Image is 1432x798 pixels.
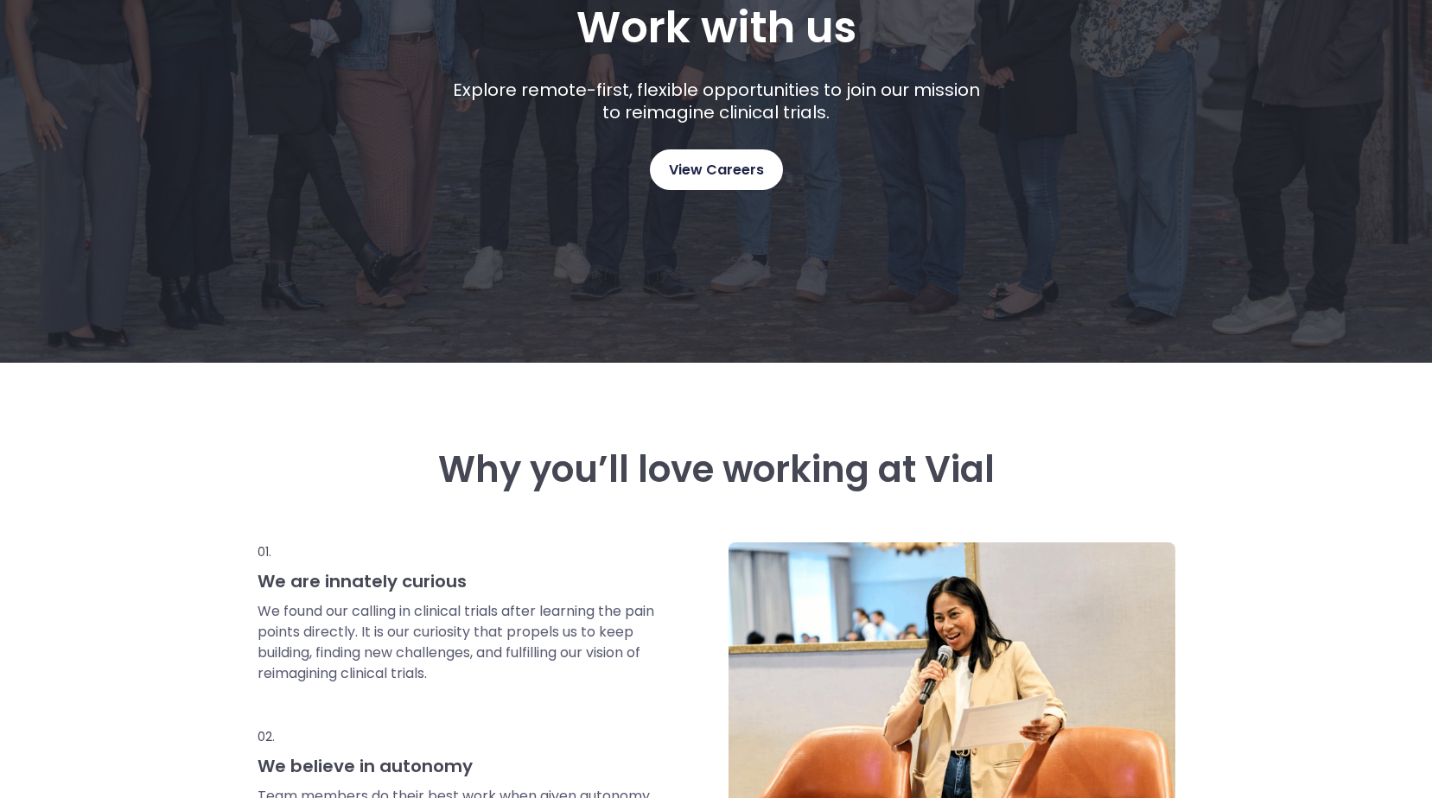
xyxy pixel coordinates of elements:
h3: We believe in autonomy [258,755,657,777]
h3: We are innately curious [258,570,657,592]
h1: Work with us [576,3,856,53]
p: 01. [258,542,657,561]
p: 02. [258,727,657,746]
h3: Why you’ll love working at Vial [258,449,1175,491]
p: We found our calling in clinical trials after learning the pain points directly. It is our curios... [258,601,657,684]
a: View Careers [650,149,783,190]
p: Explore remote-first, flexible opportunities to join our mission to reimagine clinical trials. [446,79,986,123]
span: View Careers [669,159,764,181]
